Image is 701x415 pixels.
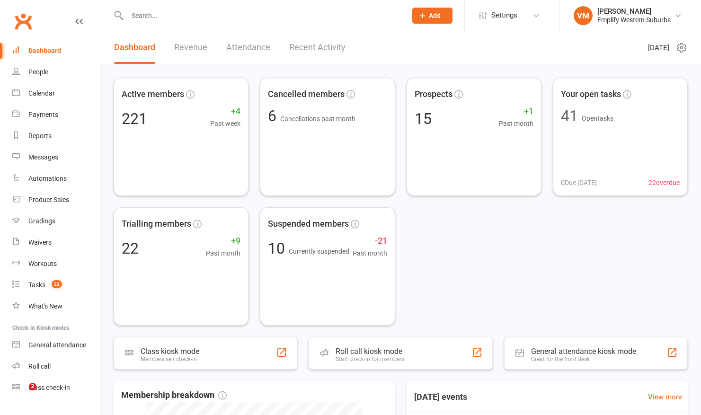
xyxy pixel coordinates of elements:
[12,125,100,147] a: Reports
[28,341,86,349] div: General attendance
[12,40,100,62] a: Dashboard
[289,31,346,64] a: Recent Activity
[226,31,270,64] a: Attendance
[12,232,100,253] a: Waivers
[28,217,55,225] div: Gradings
[28,196,69,203] div: Product Sales
[174,31,207,64] a: Revenue
[280,115,355,123] span: Cancellations past month
[597,7,671,16] div: [PERSON_NAME]
[12,274,100,296] a: Tasks 22
[210,118,240,129] span: Past week
[141,347,199,356] div: Class kiosk mode
[12,104,100,125] a: Payments
[531,347,636,356] div: General attendance kiosk mode
[268,217,349,231] span: Suspended members
[12,147,100,168] a: Messages
[12,211,100,232] a: Gradings
[114,31,155,64] a: Dashboard
[336,356,404,362] div: Staff check-in for members
[122,111,147,126] div: 221
[121,389,227,402] span: Membership breakdown
[122,88,184,101] span: Active members
[12,83,100,104] a: Calendar
[29,383,36,390] span: 2
[648,42,669,53] span: [DATE]
[12,253,100,274] a: Workouts
[415,88,453,101] span: Prospects
[531,356,636,362] div: Great for the front desk
[268,241,349,256] div: 10
[28,238,52,246] div: Waivers
[499,105,533,118] span: +1
[28,281,45,289] div: Tasks
[353,248,387,258] span: Past month
[412,8,453,24] button: Add
[28,68,48,76] div: People
[561,88,621,101] span: Your open tasks
[648,177,680,188] span: 22 overdue
[52,280,62,288] span: 22
[574,6,593,25] div: VM
[141,356,199,362] div: Members self check-in
[9,383,32,406] iframe: Intercom live chat
[122,217,191,231] span: Trialling members
[206,234,240,248] span: +9
[561,108,578,124] div: 41
[28,302,62,310] div: What's New
[648,391,682,403] a: View more
[415,111,432,126] div: 15
[268,107,280,125] span: 6
[491,5,517,26] span: Settings
[28,362,51,370] div: Roll call
[28,175,67,182] div: Automations
[429,12,441,19] span: Add
[12,189,100,211] a: Product Sales
[28,153,58,161] div: Messages
[12,296,100,317] a: What's New
[289,247,349,255] span: Currently suspended
[12,356,100,377] a: Roll call
[28,260,57,267] div: Workouts
[353,234,387,248] span: -21
[28,111,58,118] div: Payments
[28,132,52,140] div: Reports
[28,384,70,391] div: Class check-in
[499,118,533,129] span: Past month
[597,16,671,24] div: Emplify Western Suburbs
[122,241,139,256] div: 22
[11,9,35,33] a: Clubworx
[210,105,240,118] span: +4
[206,248,240,258] span: Past month
[12,335,100,356] a: General attendance kiosk mode
[407,389,475,406] h3: [DATE] events
[12,168,100,189] a: Automations
[28,89,55,97] div: Calendar
[336,347,404,356] div: Roll call kiosk mode
[268,88,345,101] span: Cancelled members
[28,47,61,54] div: Dashboard
[561,177,597,188] span: 0 Due [DATE]
[124,9,400,22] input: Search...
[582,115,613,122] span: Open tasks
[12,62,100,83] a: People
[12,377,100,398] a: Class kiosk mode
